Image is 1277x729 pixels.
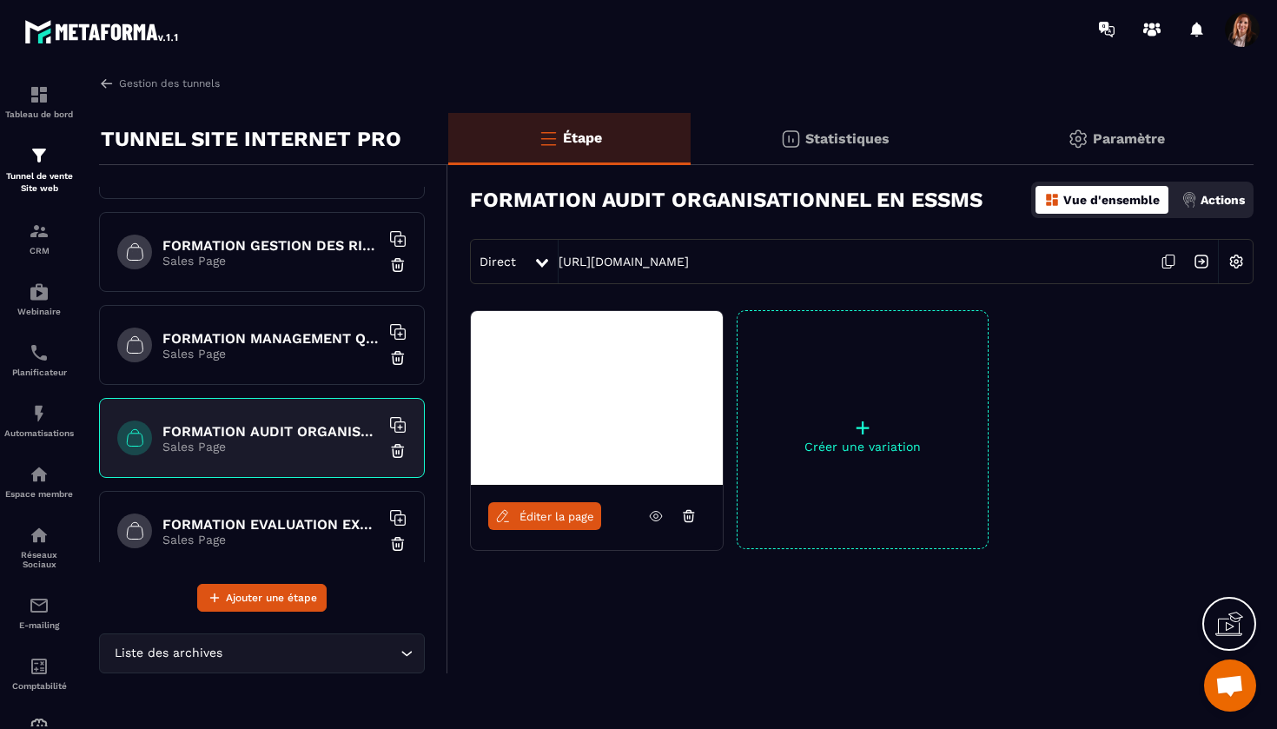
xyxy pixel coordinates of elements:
img: scheduler [29,342,50,363]
a: automationsautomationsAutomatisations [4,390,74,451]
a: formationformationTunnel de vente Site web [4,132,74,208]
span: Liste des archives [110,644,226,663]
img: setting-w.858f3a88.svg [1220,245,1253,278]
img: formation [29,221,50,242]
img: trash [389,349,407,367]
p: Sales Page [162,533,380,547]
img: trash [389,442,407,460]
img: automations [29,464,50,485]
img: formation [29,84,50,105]
a: emailemailE-mailing [4,582,74,643]
p: Paramètre [1093,130,1165,147]
a: automationsautomationsEspace membre [4,451,74,512]
p: Statistiques [805,130,890,147]
h6: FORMATION EVALUATION EXTERNE HAS [162,516,380,533]
p: Webinaire [4,307,74,316]
img: accountant [29,656,50,677]
p: Actions [1201,193,1245,207]
img: automations [29,282,50,302]
img: actions.d6e523a2.png [1181,192,1197,208]
img: bars-o.4a397970.svg [538,128,559,149]
div: Search for option [99,633,425,673]
img: trash [389,535,407,553]
p: Réseaux Sociaux [4,550,74,569]
a: accountantaccountantComptabilité [4,643,74,704]
p: Sales Page [162,440,380,454]
img: formation [29,145,50,166]
h3: FORMATION AUDIT ORGANISATIONNEL EN ESSMS [470,188,983,212]
h6: FORMATION GESTION DES RISQUES EN SANTE [162,237,380,254]
a: formationformationCRM [4,208,74,268]
img: dashboard-orange.40269519.svg [1044,192,1060,208]
p: E-mailing [4,620,74,630]
img: arrow [99,76,115,91]
a: automationsautomationsWebinaire [4,268,74,329]
input: Search for option [226,644,396,663]
span: Direct [480,255,516,268]
p: Automatisations [4,428,74,438]
img: trash [389,256,407,274]
span: Ajouter une étape [226,589,317,606]
h6: FORMATION AUDIT ORGANISATIONNEL EN ESSMS [162,423,380,440]
p: Vue d'ensemble [1063,193,1160,207]
img: email [29,595,50,616]
a: Ouvrir le chat [1204,659,1256,712]
p: Tunnel de vente Site web [4,170,74,195]
a: schedulerschedulerPlanificateur [4,329,74,390]
p: Étape [563,129,602,146]
img: social-network [29,525,50,546]
p: CRM [4,246,74,255]
p: Créer une variation [738,440,988,454]
p: + [738,415,988,440]
img: automations [29,403,50,424]
p: Planificateur [4,368,74,377]
img: stats.20deebd0.svg [780,129,801,149]
a: social-networksocial-networkRéseaux Sociaux [4,512,74,582]
img: logo [24,16,181,47]
p: Comptabilité [4,681,74,691]
img: setting-gr.5f69749f.svg [1068,129,1088,149]
button: Ajouter une étape [197,584,327,612]
p: TUNNEL SITE INTERNET PRO [101,122,401,156]
a: formationformationTableau de bord [4,71,74,132]
h6: FORMATION MANAGEMENT QUALITE ET RISQUES EN ESSMS [162,330,380,347]
img: arrow-next.bcc2205e.svg [1185,245,1218,278]
a: [URL][DOMAIN_NAME] [559,255,689,268]
p: Sales Page [162,254,380,268]
a: Éditer la page [488,502,601,530]
p: Tableau de bord [4,109,74,119]
p: Sales Page [162,347,380,361]
p: Espace membre [4,489,74,499]
img: image [471,311,723,485]
a: Gestion des tunnels [99,76,220,91]
span: Éditer la page [519,510,594,523]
